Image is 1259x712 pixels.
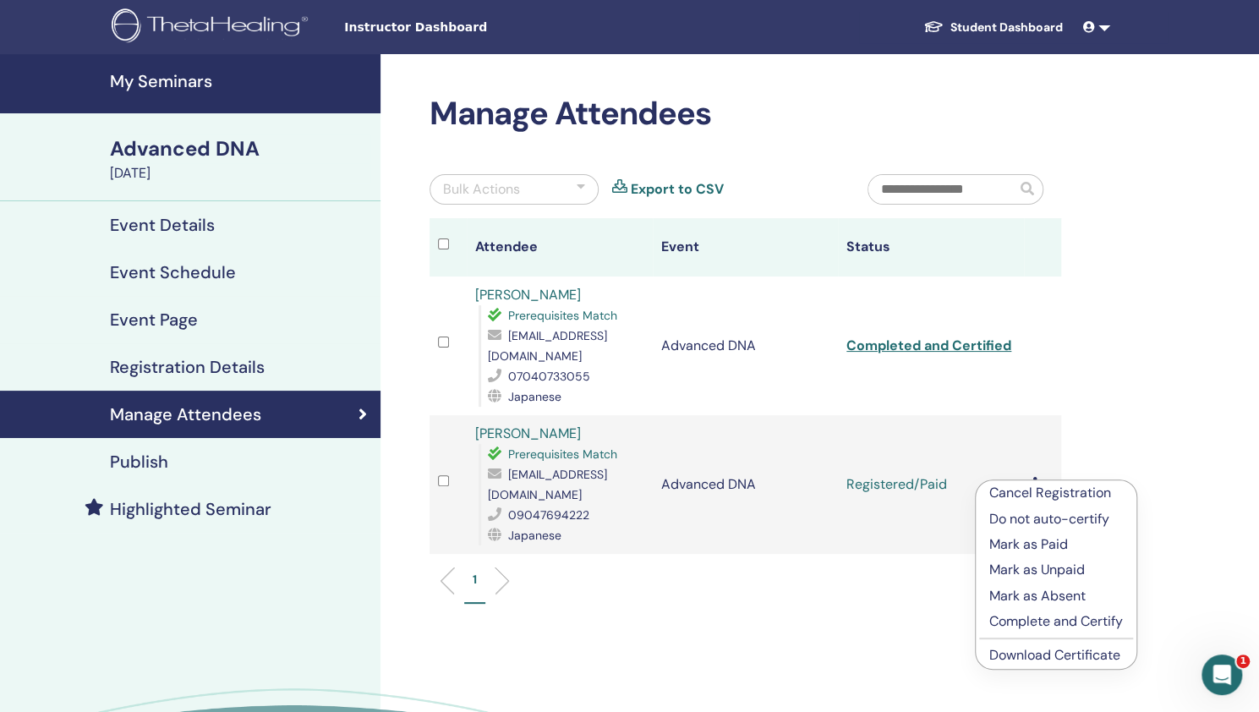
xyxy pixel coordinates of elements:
a: [PERSON_NAME] [475,424,581,442]
a: Advanced DNA[DATE] [100,134,380,183]
td: Advanced DNA [653,415,839,554]
h4: Publish [110,452,168,472]
img: graduation-cap-white.svg [923,19,944,34]
span: 1 [1236,654,1250,668]
p: Mark as Paid [989,534,1123,555]
h2: Manage Attendees [430,95,1061,134]
p: Mark as Absent [989,586,1123,606]
span: [EMAIL_ADDRESS][DOMAIN_NAME] [488,328,607,364]
span: Instructor Dashboard [344,19,598,36]
h4: Event Details [110,215,215,235]
span: 07040733055 [508,369,590,384]
h4: Highlighted Seminar [110,499,271,519]
p: 1 [473,571,477,589]
h4: My Seminars [110,71,370,91]
a: Export to CSV [631,179,724,200]
p: Do not auto-certify [989,509,1123,529]
img: logo.png [112,8,314,47]
h4: Event Page [110,309,198,330]
p: Cancel Registration [989,483,1123,503]
th: Attendee [467,218,653,277]
span: 09047694222 [508,507,589,523]
div: Advanced DNA [110,134,370,163]
div: Bulk Actions [443,179,520,200]
a: Download Certificate [989,646,1120,664]
p: Complete and Certify [989,611,1123,632]
div: [DATE] [110,163,370,183]
h4: Registration Details [110,357,265,377]
p: Mark as Unpaid [989,560,1123,580]
h4: Manage Attendees [110,404,261,424]
td: Advanced DNA [653,277,839,415]
span: [EMAIL_ADDRESS][DOMAIN_NAME] [488,467,607,502]
span: Prerequisites Match [508,446,617,462]
span: Japanese [508,389,561,404]
a: Completed and Certified [846,337,1011,354]
a: [PERSON_NAME] [475,286,581,304]
a: Student Dashboard [910,12,1076,43]
th: Event [653,218,839,277]
span: Prerequisites Match [508,308,617,323]
th: Status [838,218,1024,277]
h4: Event Schedule [110,262,236,282]
iframe: Intercom live chat [1202,654,1242,695]
span: Japanese [508,528,561,543]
